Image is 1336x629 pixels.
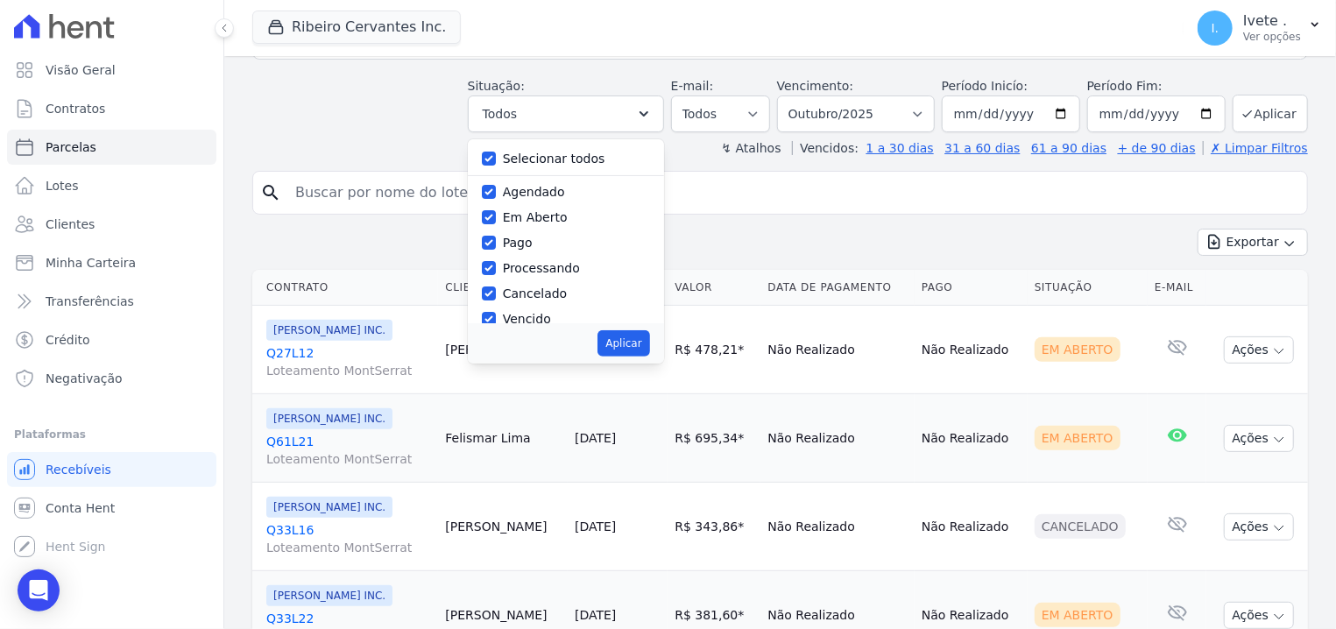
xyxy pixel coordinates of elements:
label: Período Fim: [1087,77,1226,95]
span: Loteamento MontSerrat [266,450,431,468]
a: Parcelas [7,130,216,165]
a: Q27L12Loteamento MontSerrat [266,344,431,379]
span: [PERSON_NAME] INC. [266,408,392,429]
p: Ver opções [1243,30,1301,44]
button: Ações [1224,425,1294,452]
label: Em Aberto [503,210,568,224]
label: Vencido [503,312,551,326]
td: Não Realizado [760,394,915,483]
button: Aplicar [597,330,649,357]
td: Não Realizado [760,306,915,394]
span: Recebíveis [46,461,111,478]
td: [PERSON_NAME] [438,306,568,394]
a: [DATE] [575,608,616,622]
label: Situação: [468,79,525,93]
label: ↯ Atalhos [721,141,781,155]
a: Visão Geral [7,53,216,88]
a: Q61L21Loteamento MontSerrat [266,433,431,468]
label: Selecionar todos [503,152,605,166]
a: Recebíveis [7,452,216,487]
td: Não Realizado [915,394,1028,483]
span: Visão Geral [46,61,116,79]
label: Vencidos: [792,141,859,155]
button: Aplicar [1233,95,1308,132]
th: Pago [915,270,1028,306]
button: Ações [1224,336,1294,364]
span: Lotes [46,177,79,194]
span: Parcelas [46,138,96,156]
th: Situação [1028,270,1148,306]
a: [DATE] [575,431,616,445]
th: Cliente [438,270,568,306]
span: [PERSON_NAME] INC. [266,585,392,606]
a: Negativação [7,361,216,396]
td: Felismar Lima [438,394,568,483]
label: Vencimento: [777,79,853,93]
td: R$ 478,21 [668,306,760,394]
input: Buscar por nome do lote ou do cliente [285,175,1300,210]
a: Clientes [7,207,216,242]
a: + de 90 dias [1118,141,1196,155]
span: Todos [483,103,517,124]
a: Conta Hent [7,491,216,526]
a: Minha Carteira [7,245,216,280]
a: Crédito [7,322,216,357]
label: Agendado [503,185,565,199]
span: [PERSON_NAME] INC. [266,497,392,518]
td: R$ 343,86 [668,483,760,571]
td: [PERSON_NAME] [438,483,568,571]
label: Período Inicío: [942,79,1028,93]
i: search [260,182,281,203]
span: [PERSON_NAME] INC. [266,320,392,341]
button: Ações [1224,602,1294,629]
button: Exportar [1198,229,1308,256]
a: [DATE] [575,519,616,534]
a: Transferências [7,284,216,319]
span: I. [1212,22,1219,34]
th: E-mail [1148,270,1206,306]
a: 1 a 30 dias [866,141,934,155]
th: Contrato [252,270,438,306]
th: Data de Pagamento [760,270,915,306]
span: Contratos [46,100,105,117]
a: 31 a 60 dias [944,141,1020,155]
a: Lotes [7,168,216,203]
th: Valor [668,270,760,306]
span: Transferências [46,293,134,310]
a: Contratos [7,91,216,126]
div: Plataformas [14,424,209,445]
label: Cancelado [503,286,567,300]
span: Loteamento MontSerrat [266,539,431,556]
div: Open Intercom Messenger [18,569,60,611]
a: 61 a 90 dias [1031,141,1106,155]
label: Processando [503,261,580,275]
div: Cancelado [1035,514,1126,539]
span: Crédito [46,331,90,349]
div: Em Aberto [1035,426,1120,450]
label: E-mail: [671,79,714,93]
p: Ivete . [1243,12,1301,30]
a: Q33L16Loteamento MontSerrat [266,521,431,556]
td: R$ 695,34 [668,394,760,483]
button: Ações [1224,513,1294,541]
td: Não Realizado [760,483,915,571]
div: Em Aberto [1035,337,1120,362]
span: Conta Hent [46,499,115,517]
span: Loteamento MontSerrat [266,362,431,379]
button: I. Ivete . Ver opções [1184,4,1336,53]
a: ✗ Limpar Filtros [1203,141,1308,155]
label: Pago [503,236,533,250]
td: Não Realizado [915,483,1028,571]
button: Todos [468,95,664,132]
span: Negativação [46,370,123,387]
div: Em Aberto [1035,603,1120,627]
td: Não Realizado [915,306,1028,394]
span: Clientes [46,216,95,233]
span: Minha Carteira [46,254,136,272]
button: Ribeiro Cervantes Inc. [252,11,461,44]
